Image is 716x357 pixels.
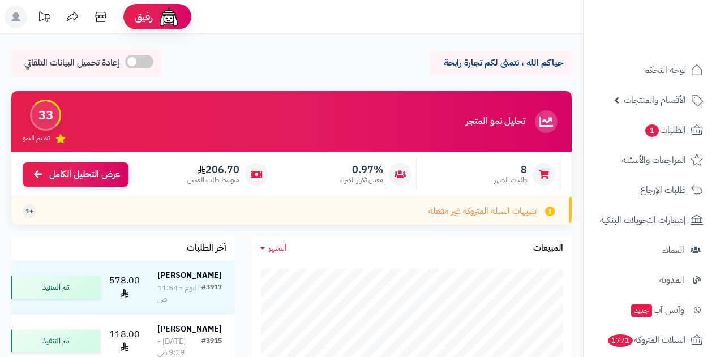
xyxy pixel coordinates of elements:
a: إشعارات التحويلات البنكية [590,207,709,234]
span: وآتس آب [630,302,684,318]
span: إشعارات التحويلات البنكية [600,212,686,228]
span: متوسط طلب العميل [187,175,239,185]
a: المدونة [590,266,709,294]
span: طلبات الشهر [494,175,527,185]
span: تقييم النمو [23,134,50,143]
h3: آخر الطلبات [187,243,226,253]
span: عرض التحليل الكامل [49,168,120,181]
span: 1 [645,124,659,137]
span: إعادة تحميل البيانات التلقائي [24,57,119,70]
span: +1 [25,207,33,216]
span: المراجعات والأسئلة [622,152,686,168]
span: 8 [494,164,527,176]
span: تنبيهات السلة المتروكة غير مفعلة [428,205,537,218]
span: الطلبات [644,122,686,138]
div: تم التنفيذ [10,276,100,299]
span: المدونة [659,272,684,288]
a: طلبات الإرجاع [590,177,709,204]
a: وآتس آبجديد [590,296,709,324]
span: 0.97% [340,164,383,176]
a: عرض التحليل الكامل [23,162,128,187]
p: حياكم الله ، نتمنى لكم تجارة رابحة [439,57,563,70]
a: العملاء [590,236,709,264]
span: معدل تكرار الشراء [340,175,383,185]
a: السلات المتروكة1771 [590,326,709,354]
span: السلات المتروكة [607,332,686,348]
td: 578.00 [105,261,144,314]
img: ai-face.png [157,6,180,28]
a: لوحة التحكم [590,57,709,84]
span: العملاء [662,242,684,258]
span: رفيق [135,10,153,24]
img: logo-2.png [639,29,705,53]
div: اليوم - 11:54 ص [157,282,201,305]
strong: [PERSON_NAME] [157,269,222,281]
a: المراجعات والأسئلة [590,147,709,174]
div: #3917 [201,282,222,305]
span: الشهر [268,241,287,255]
h3: تحليل نمو المتجر [466,117,525,127]
a: الشهر [260,242,287,255]
span: الأقسام والمنتجات [624,92,686,108]
a: الطلبات1 [590,117,709,144]
span: لوحة التحكم [644,62,686,78]
h3: المبيعات [533,243,563,253]
span: جديد [631,304,652,317]
strong: [PERSON_NAME] [157,323,222,335]
span: طلبات الإرجاع [640,182,686,198]
a: تحديثات المنصة [30,6,58,31]
span: 206.70 [187,164,239,176]
span: 1771 [608,334,633,347]
div: تم التنفيذ [10,330,100,352]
